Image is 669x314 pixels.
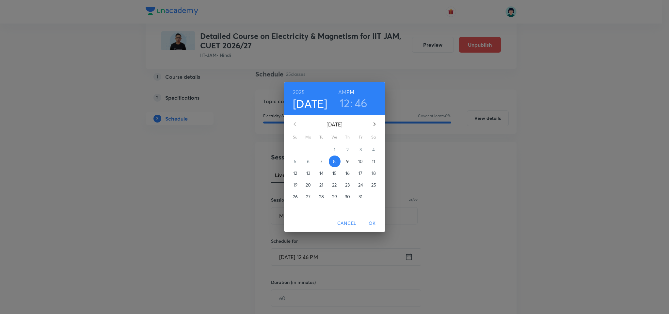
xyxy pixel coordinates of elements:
[306,182,311,188] p: 20
[338,88,346,97] button: AM
[342,167,354,179] button: 16
[329,134,341,140] span: We
[316,179,327,191] button: 21
[290,167,301,179] button: 12
[371,182,376,188] p: 25
[346,88,354,97] button: PM
[342,191,354,203] button: 30
[303,121,367,128] p: [DATE]
[335,217,359,229] button: Cancel
[358,170,362,176] p: 17
[345,170,350,176] p: 16
[303,134,314,140] span: Mo
[290,179,301,191] button: 19
[329,191,341,203] button: 29
[340,96,350,110] button: 12
[316,134,327,140] span: Tu
[319,182,323,188] p: 21
[316,167,327,179] button: 14
[329,167,341,179] button: 15
[368,179,380,191] button: 25
[290,134,301,140] span: Su
[332,182,337,188] p: 22
[293,88,305,97] button: 2025
[358,158,363,165] p: 10
[290,191,301,203] button: 26
[345,182,350,188] p: 23
[372,170,376,176] p: 18
[293,182,297,188] p: 19
[364,219,380,227] span: OK
[355,134,367,140] span: Fr
[368,134,380,140] span: Sa
[355,191,367,203] button: 31
[355,179,367,191] button: 24
[358,182,363,188] p: 24
[368,156,380,167] button: 11
[345,193,350,200] p: 30
[293,170,297,176] p: 12
[372,158,375,165] p: 11
[355,167,367,179] button: 17
[303,179,314,191] button: 20
[319,170,324,176] p: 14
[346,158,349,165] p: 9
[350,96,353,110] h3: :
[355,96,368,110] button: 46
[303,167,314,179] button: 13
[303,191,314,203] button: 27
[293,97,327,110] button: [DATE]
[342,134,354,140] span: Th
[306,193,311,200] p: 27
[368,167,380,179] button: 18
[306,170,310,176] p: 13
[333,158,336,165] p: 8
[332,193,337,200] p: 29
[316,191,327,203] button: 28
[362,217,383,229] button: OK
[319,193,324,200] p: 28
[332,170,337,176] p: 15
[355,156,367,167] button: 10
[342,179,354,191] button: 23
[329,179,341,191] button: 22
[337,219,356,227] span: Cancel
[293,193,298,200] p: 26
[329,156,341,167] button: 8
[342,156,354,167] button: 9
[358,193,362,200] p: 31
